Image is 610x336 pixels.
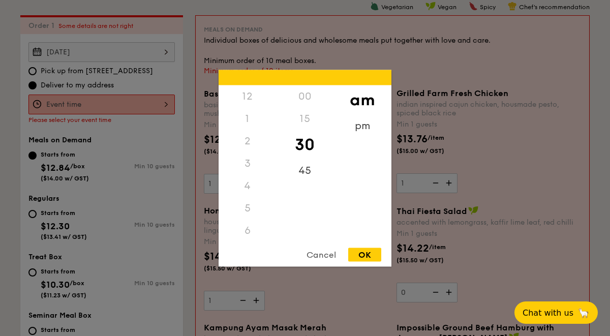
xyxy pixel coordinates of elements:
div: 12 [219,85,276,107]
span: 🦙 [577,307,590,319]
div: Cancel [296,248,346,261]
div: 6 [219,219,276,241]
button: Chat with us🦙 [514,301,598,324]
div: am [333,85,391,114]
div: 4 [219,174,276,197]
div: 2 [219,130,276,152]
div: 45 [276,159,333,181]
div: OK [348,248,381,261]
div: 3 [219,152,276,174]
span: Chat with us [523,308,573,318]
div: pm [333,114,391,137]
div: 15 [276,107,333,130]
div: 00 [276,85,333,107]
div: 5 [219,197,276,219]
div: 1 [219,107,276,130]
div: 30 [276,130,333,159]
